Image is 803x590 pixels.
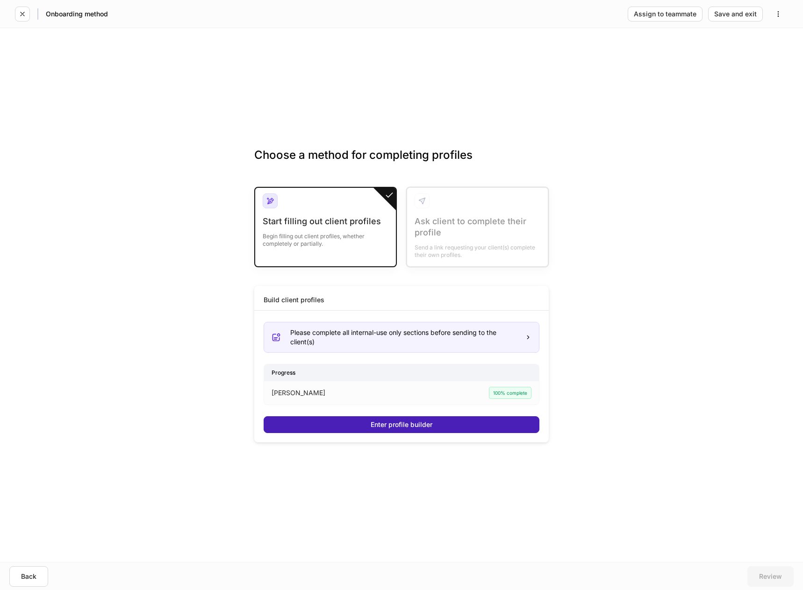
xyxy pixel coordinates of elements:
[272,388,325,398] p: [PERSON_NAME]
[46,9,108,19] h5: Onboarding method
[21,573,36,580] div: Back
[714,11,757,17] div: Save and exit
[290,328,517,347] div: Please complete all internal-use only sections before sending to the client(s)
[628,7,703,21] button: Assign to teammate
[264,364,539,381] div: Progress
[264,416,539,433] button: Enter profile builder
[371,421,432,428] div: Enter profile builder
[254,148,549,178] h3: Choose a method for completing profiles
[708,7,763,21] button: Save and exit
[264,295,324,305] div: Build client profiles
[489,387,531,399] div: 100% complete
[634,11,696,17] div: Assign to teammate
[263,227,388,248] div: Begin filling out client profiles, whether completely or partially.
[263,216,388,227] div: Start filling out client profiles
[9,566,48,587] button: Back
